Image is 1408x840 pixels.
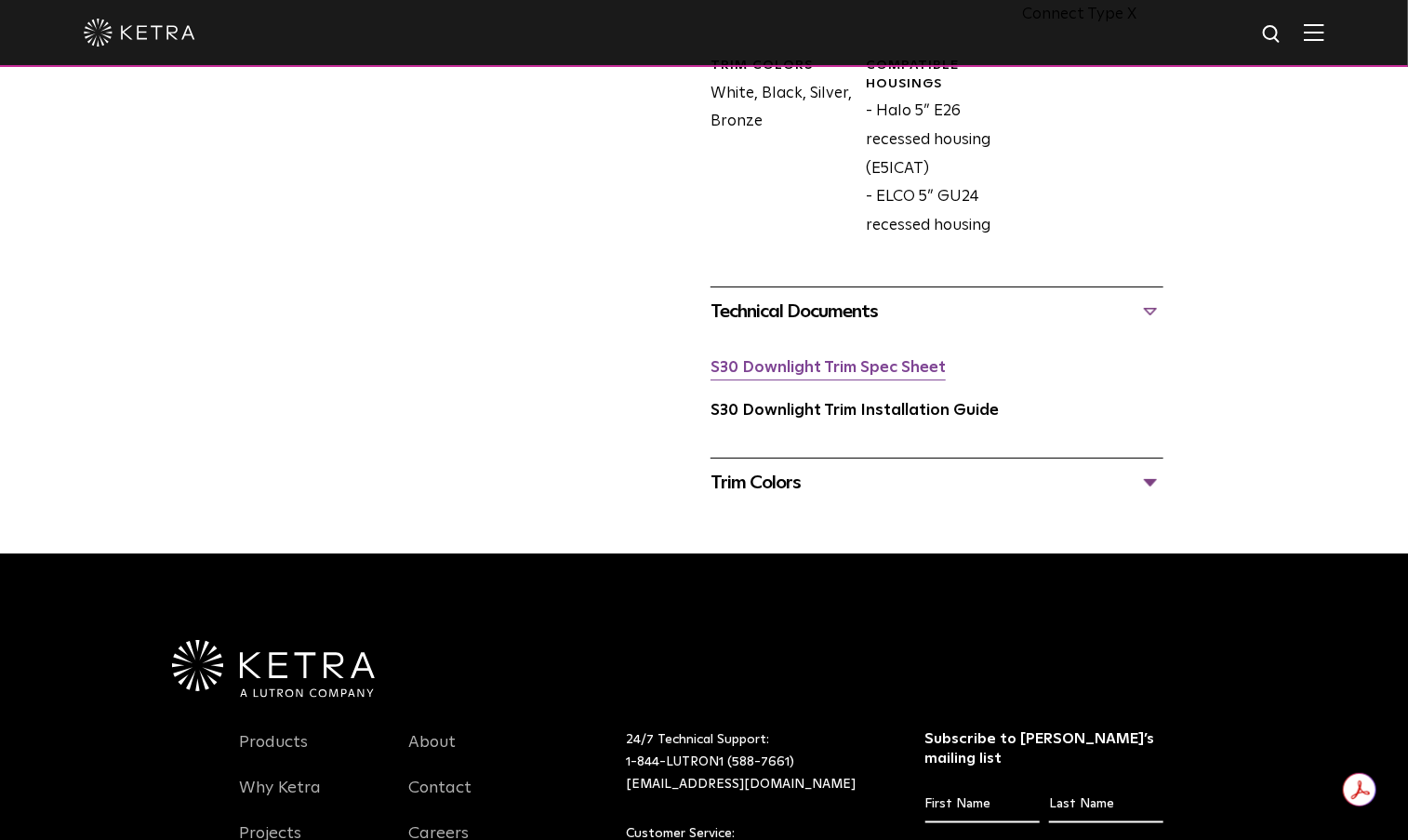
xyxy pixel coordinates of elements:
[84,19,195,47] img: ketra-logo-2019-white
[697,57,852,240] div: White, Black, Silver, Bronze
[1304,23,1324,41] img: Hamburger%20Nav.svg
[408,779,472,821] a: Contact
[853,57,1008,240] div: - Halo 5” E26 recessed housing (E5ICAT) - ELCO 5” GU24 recessed housing
[408,733,456,776] a: About
[1261,23,1284,47] img: search icon
[627,730,879,796] p: 24/7 Technical Support:
[711,297,1163,327] div: Technical Documents
[925,730,1164,769] h3: Subscribe to [PERSON_NAME]’s mailing list
[239,779,321,821] a: Why Ketra
[239,733,308,776] a: Products
[711,468,1163,498] div: Trim Colors
[711,360,946,376] a: S30 Downlight Trim Spec Sheet
[1049,788,1163,823] input: Last Name
[172,640,375,698] img: Ketra-aLutronCo_White_RGB
[925,788,1040,823] input: First Name
[627,779,857,792] a: [EMAIL_ADDRESS][DOMAIN_NAME]
[711,403,999,419] a: S30 Downlight Trim Installation Guide
[867,57,1008,93] div: Compatible Housings
[627,756,795,769] a: 1-844-LUTRON1 (588-7661)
